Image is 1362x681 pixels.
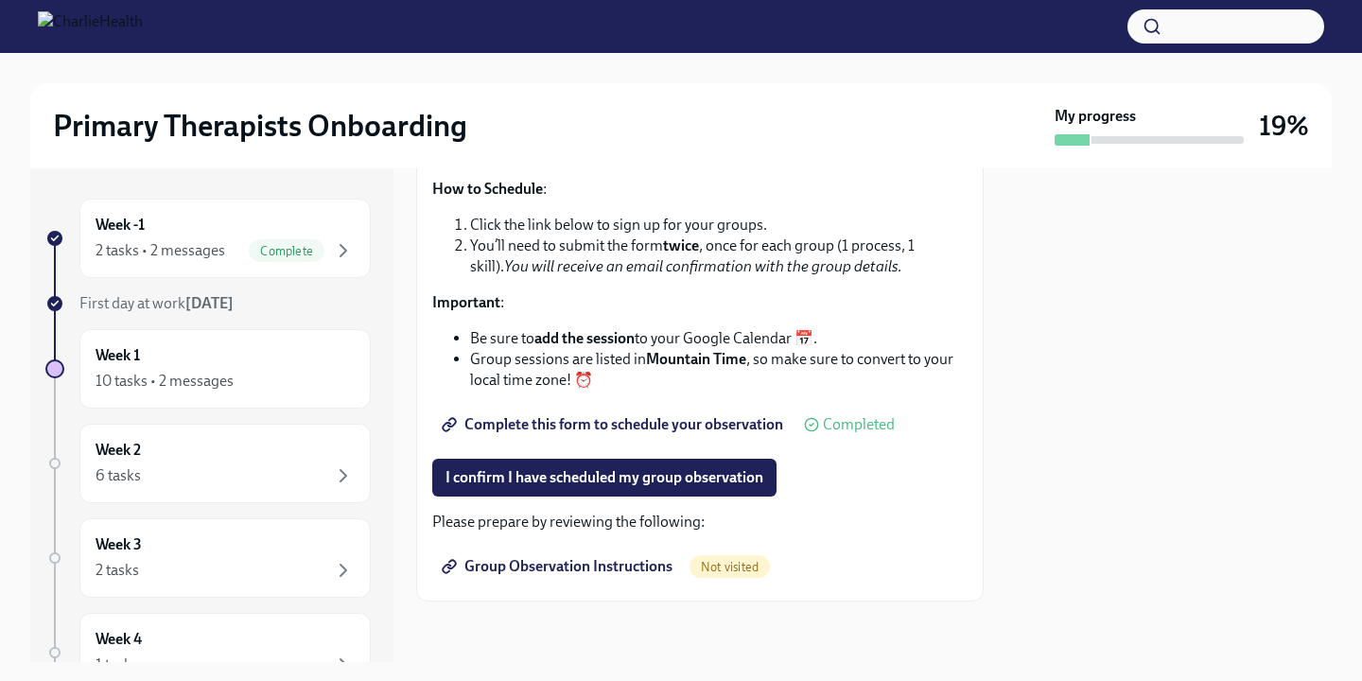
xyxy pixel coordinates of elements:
[185,294,234,312] strong: [DATE]
[96,345,140,366] h6: Week 1
[470,328,968,349] li: Be sure to to your Google Calendar 📅.
[45,518,371,598] a: Week 32 tasks
[53,107,467,145] h2: Primary Therapists Onboarding
[534,329,635,347] strong: add the session
[432,180,543,198] strong: How to Schedule
[445,468,763,487] span: I confirm I have scheduled my group observation
[96,371,234,392] div: 10 tasks • 2 messages
[96,560,139,581] div: 2 tasks
[96,629,142,650] h6: Week 4
[432,406,796,444] a: Complete this form to schedule your observation
[96,240,225,261] div: 2 tasks • 2 messages
[470,215,968,236] li: Click the link below to sign up for your groups.
[79,294,234,312] span: First day at work
[690,560,770,574] span: Not visited
[96,440,141,461] h6: Week 2
[432,293,500,311] strong: Important
[96,465,141,486] div: 6 tasks
[1055,106,1136,127] strong: My progress
[432,512,968,533] p: Please prepare by reviewing the following:
[45,199,371,278] a: Week -12 tasks • 2 messagesComplete
[445,557,672,576] span: Group Observation Instructions
[470,236,968,277] li: You’ll need to submit the form , once for each group (1 process, 1 skill).
[432,459,777,497] button: I confirm I have scheduled my group observation
[249,244,324,258] span: Complete
[38,11,143,42] img: CharlieHealth
[45,293,371,314] a: First day at work[DATE]
[470,349,968,391] li: Group sessions are listed in , so make sure to convert to your local time zone! ⏰
[646,350,746,368] strong: Mountain Time
[432,548,686,585] a: Group Observation Instructions
[96,655,131,675] div: 1 task
[663,236,699,254] strong: twice
[445,415,783,434] span: Complete this form to schedule your observation
[96,534,142,555] h6: Week 3
[504,257,902,275] em: You will receive an email confirmation with the group details.
[432,179,968,200] p: :
[96,215,145,236] h6: Week -1
[45,329,371,409] a: Week 110 tasks • 2 messages
[432,292,968,313] p: :
[1259,109,1309,143] h3: 19%
[823,417,895,432] span: Completed
[45,424,371,503] a: Week 26 tasks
